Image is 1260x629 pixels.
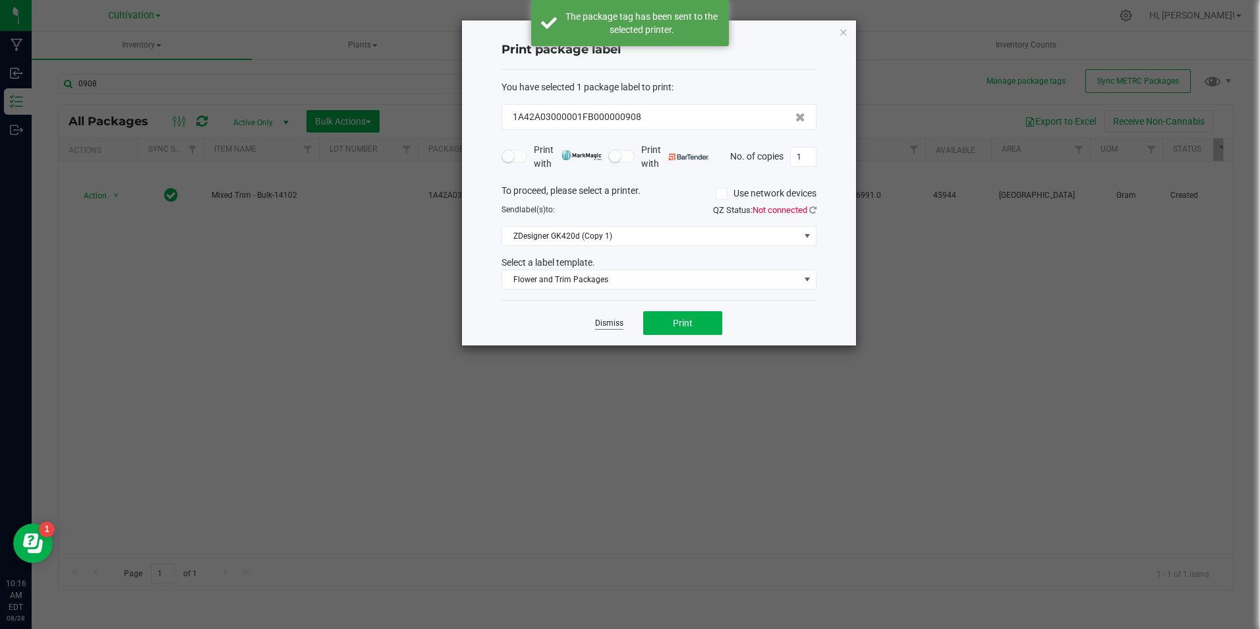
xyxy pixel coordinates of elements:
span: No. of copies [730,150,784,161]
span: label(s) [519,205,546,214]
span: Flower and Trim Packages [502,270,799,289]
h4: Print package label [501,42,816,59]
button: Print [643,311,722,335]
div: : [501,80,816,94]
div: The package tag has been sent to the selected printer. [564,10,719,36]
iframe: Resource center unread badge [39,522,55,537]
span: Print with [641,143,709,171]
span: Send to: [501,205,555,214]
label: Use network devices [716,187,816,200]
img: mark_magic_cybra.png [561,150,602,160]
div: Select a label template. [492,256,826,270]
div: To proceed, please select a printer. [492,184,826,204]
span: You have selected 1 package label to print [501,82,672,92]
a: Dismiss [595,318,623,329]
span: QZ Status: [713,205,816,215]
span: Print [673,318,693,328]
span: Print with [534,143,602,171]
iframe: Resource center [13,524,53,563]
span: Not connected [753,205,807,215]
img: bartender.png [669,154,709,160]
span: 1A42A03000001FB000000908 [513,110,641,124]
span: ZDesigner GK420d (Copy 1) [502,227,799,245]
